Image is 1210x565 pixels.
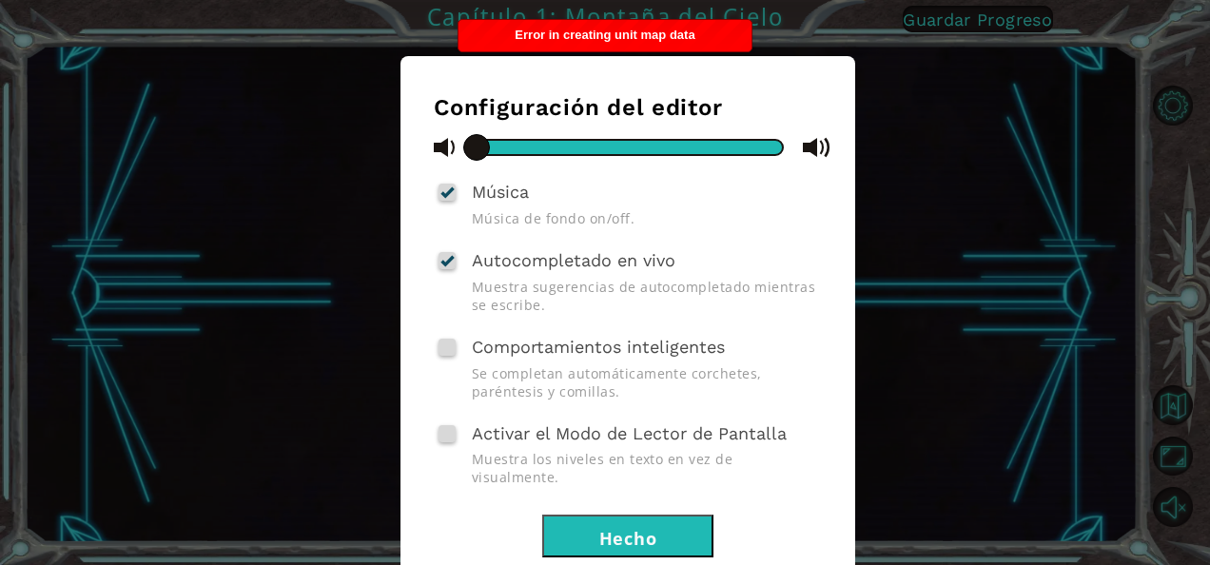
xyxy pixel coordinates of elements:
[472,337,725,357] span: Comportamientos inteligentes
[472,450,822,486] span: Muestra los niveles en texto en vez de visualmente.
[472,250,675,270] span: Autocompletado en vivo
[472,278,822,314] span: Muestra sugerencias de autocompletado mientras se escribe.
[434,94,822,121] h3: Configuración del editor
[472,209,822,227] span: Música de fondo on/off.
[515,28,694,42] span: Error in creating unit map data
[472,182,529,202] span: Música
[472,364,822,400] span: Se completan automáticamente corchetes, paréntesis y comillas.
[472,423,787,443] span: Activar el Modo de Lector de Pantalla
[542,515,713,557] button: Hecho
